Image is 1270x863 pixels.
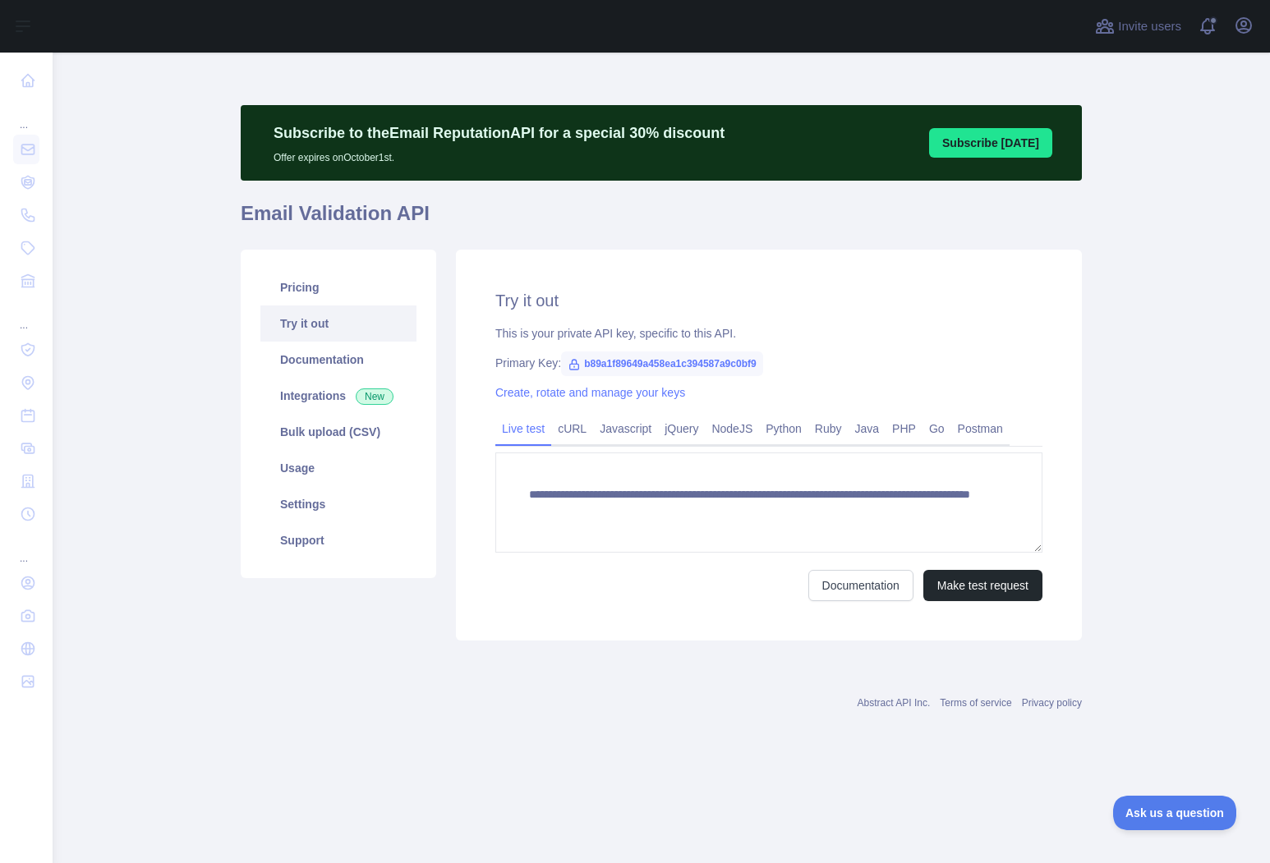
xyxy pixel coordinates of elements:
[13,299,39,332] div: ...
[13,532,39,565] div: ...
[923,570,1042,601] button: Make test request
[260,522,416,558] a: Support
[705,415,759,442] a: NodeJS
[923,415,951,442] a: Go
[241,200,1082,240] h1: Email Validation API
[561,351,763,376] span: b89a1f89649a458ea1c394587a9c0bf9
[495,355,1042,371] div: Primary Key:
[849,415,886,442] a: Java
[858,697,931,709] a: Abstract API Inc.
[929,128,1052,158] button: Subscribe [DATE]
[1092,13,1185,39] button: Invite users
[1118,17,1181,36] span: Invite users
[495,415,551,442] a: Live test
[593,415,658,442] a: Javascript
[260,450,416,486] a: Usage
[808,570,913,601] a: Documentation
[886,415,923,442] a: PHP
[495,325,1042,342] div: This is your private API key, specific to this API.
[495,289,1042,312] h2: Try it out
[940,697,1011,709] a: Terms of service
[260,378,416,414] a: Integrations New
[13,99,39,131] div: ...
[260,269,416,305] a: Pricing
[658,415,705,442] a: jQuery
[356,388,393,405] span: New
[260,414,416,450] a: Bulk upload (CSV)
[1022,697,1082,709] a: Privacy policy
[274,122,725,145] p: Subscribe to the Email Reputation API for a special 30 % discount
[260,305,416,342] a: Try it out
[260,486,416,522] a: Settings
[260,342,416,378] a: Documentation
[274,145,725,164] p: Offer expires on October 1st.
[1113,796,1237,830] iframe: Toggle Customer Support
[808,415,849,442] a: Ruby
[551,415,593,442] a: cURL
[759,415,808,442] a: Python
[951,415,1010,442] a: Postman
[495,386,685,399] a: Create, rotate and manage your keys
